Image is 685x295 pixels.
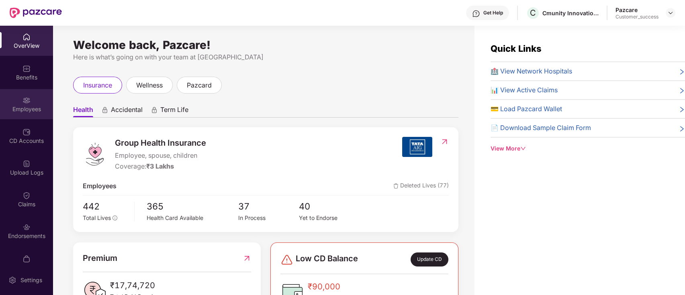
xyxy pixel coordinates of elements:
img: svg+xml;base64,PHN2ZyBpZD0iVXBsb2FkX0xvZ3MiIGRhdGEtbmFtZT0iVXBsb2FkIExvZ3MiIHhtbG5zPSJodHRwOi8vd3... [22,160,31,168]
span: 37 [238,199,299,214]
span: wellness [136,80,163,90]
div: In Process [238,214,299,222]
img: svg+xml;base64,PHN2ZyBpZD0iRGFuZ2VyLTMyeDMyIiB4bWxucz0iaHR0cDovL3d3dy53My5vcmcvMjAwMC9zdmciIHdpZH... [280,253,293,266]
div: Welcome back, Pazcare! [73,42,458,48]
span: Low CD Balance [296,252,358,267]
div: Cmunity Innovations Private Limited [542,9,599,17]
div: Update CD [411,252,448,267]
span: right [679,106,685,114]
span: ₹90,000 [308,281,364,293]
span: pazcard [187,80,212,90]
span: Total Lives [83,214,111,221]
img: insurerIcon [402,137,432,157]
span: C [530,8,536,18]
span: right [679,87,685,95]
span: Premium [83,252,117,264]
span: Deleted Lives (77) [393,181,449,191]
span: Group Health Insurance [115,137,206,149]
span: info-circle [112,216,117,220]
img: logo [83,142,107,166]
span: Employees [83,181,117,191]
img: svg+xml;base64,PHN2ZyBpZD0iQmVuZWZpdHMiIHhtbG5zPSJodHRwOi8vd3d3LnczLm9yZy8yMDAwL3N2ZyIgd2lkdGg9Ij... [22,65,31,73]
div: animation [151,106,158,114]
div: Customer_success [615,14,658,20]
div: Pazcare [615,6,658,14]
div: animation [101,106,108,114]
img: svg+xml;base64,PHN2ZyBpZD0iQ2xhaW0iIHhtbG5zPSJodHRwOi8vd3d3LnczLm9yZy8yMDAwL3N2ZyIgd2lkdGg9IjIwIi... [22,191,31,199]
span: right [679,68,685,76]
span: down [520,146,526,151]
img: svg+xml;base64,PHN2ZyBpZD0iTXlfT3JkZXJzIiBkYXRhLW5hbWU9Ik15IE9yZGVycyIgeG1sbnM9Imh0dHA6Ly93d3cudz... [22,255,31,263]
div: Coverage: [115,161,206,171]
span: 🏥 View Network Hospitals [491,66,572,76]
div: Health Card Available [147,214,238,222]
img: deleteIcon [393,183,399,189]
span: 📊 View Active Claims [491,85,558,95]
div: Yet to Endorse [299,214,360,222]
div: View More [491,144,685,153]
div: Get Help [483,10,503,16]
span: 442 [83,199,129,214]
img: RedirectIcon [440,138,449,146]
img: svg+xml;base64,PHN2ZyBpZD0iRHJvcGRvd24tMzJ4MzIiIHhtbG5zPSJodHRwOi8vd3d3LnczLm9yZy8yMDAwL3N2ZyIgd2... [667,10,674,16]
img: svg+xml;base64,PHN2ZyBpZD0iU2V0dGluZy0yMHgyMCIgeG1sbnM9Imh0dHA6Ly93d3cudzMub3JnLzIwMDAvc3ZnIiB3aW... [8,276,16,284]
img: RedirectIcon [243,252,251,264]
div: Here is what’s going on with your team at [GEOGRAPHIC_DATA] [73,52,458,62]
img: svg+xml;base64,PHN2ZyBpZD0iRW1wbG95ZWVzIiB4bWxucz0iaHR0cDovL3d3dy53My5vcmcvMjAwMC9zdmciIHdpZHRoPS... [22,96,31,104]
span: ₹3 Lakhs [146,162,174,170]
span: 💳 Load Pazcard Wallet [491,104,562,114]
img: svg+xml;base64,PHN2ZyBpZD0iSG9tZSIgeG1sbnM9Imh0dHA6Ly93d3cudzMub3JnLzIwMDAvc3ZnIiB3aWR0aD0iMjAiIG... [22,33,31,41]
span: 40 [299,199,360,214]
img: svg+xml;base64,PHN2ZyBpZD0iRW5kb3JzZW1lbnRzIiB4bWxucz0iaHR0cDovL3d3dy53My5vcmcvMjAwMC9zdmciIHdpZH... [22,223,31,231]
span: insurance [83,80,112,90]
span: Health [73,106,93,117]
img: New Pazcare Logo [10,8,62,18]
img: svg+xml;base64,PHN2ZyBpZD0iQ0RfQWNjb3VudHMiIGRhdGEtbmFtZT0iQ0QgQWNjb3VudHMiIHhtbG5zPSJodHRwOi8vd3... [22,128,31,136]
span: right [679,124,685,133]
span: Employee, spouse, children [115,151,206,161]
span: 365 [147,199,238,214]
div: Settings [18,276,45,284]
img: svg+xml;base64,PHN2ZyBpZD0iSGVscC0zMngzMiIgeG1sbnM9Imh0dHA6Ly93d3cudzMub3JnLzIwMDAvc3ZnIiB3aWR0aD... [472,10,480,18]
span: 📄 Download Sample Claim Form [491,123,591,133]
span: Quick Links [491,43,542,54]
span: Accidental [111,106,143,117]
span: ₹17,74,720 [110,279,161,292]
span: Term Life [160,106,188,117]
